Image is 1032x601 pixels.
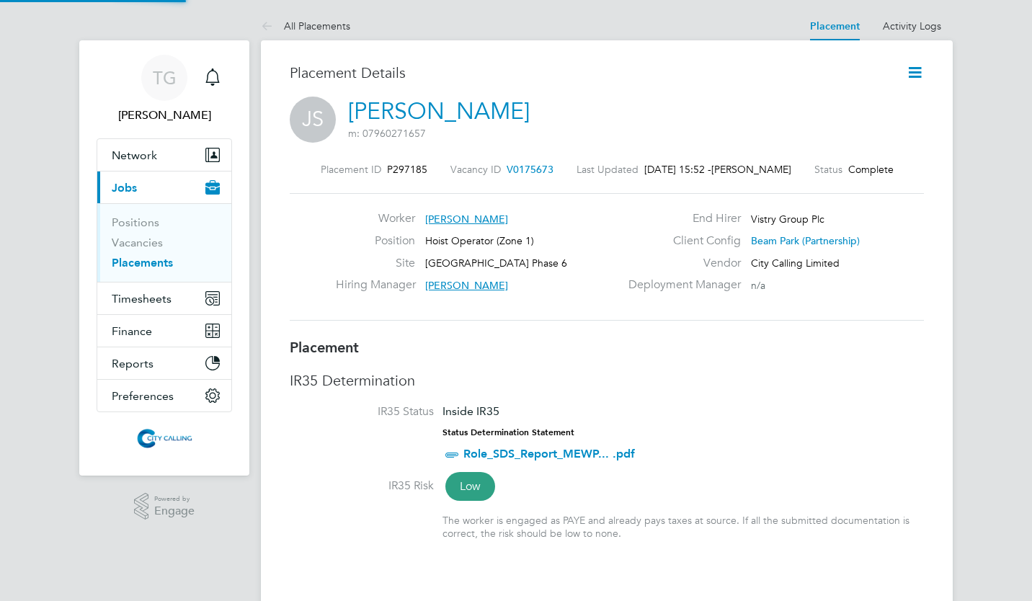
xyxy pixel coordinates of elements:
[751,279,765,292] span: n/a
[112,148,157,162] span: Network
[348,127,426,140] span: m: 07960271657
[336,277,415,293] label: Hiring Manager
[445,472,495,501] span: Low
[620,256,741,271] label: Vendor
[577,163,639,176] label: Last Updated
[154,493,195,505] span: Powered by
[425,279,508,292] span: [PERSON_NAME]
[810,20,860,32] a: Placement
[290,97,336,143] span: JS
[321,163,381,176] label: Placement ID
[97,427,232,450] a: Go to home page
[97,347,231,379] button: Reports
[348,97,530,125] a: [PERSON_NAME]
[442,514,924,540] div: The worker is engaged as PAYE and already pays taxes at source. If all the submitted documentatio...
[154,505,195,517] span: Engage
[112,389,174,403] span: Preferences
[425,257,567,270] span: [GEOGRAPHIC_DATA] Phase 6
[112,292,172,306] span: Timesheets
[751,213,824,226] span: Vistry Group Plc
[620,233,741,249] label: Client Config
[97,380,231,411] button: Preferences
[290,478,434,494] label: IR35 Risk
[112,236,163,249] a: Vacancies
[442,404,499,418] span: Inside IR35
[97,282,231,314] button: Timesheets
[153,68,177,87] span: TG
[620,277,741,293] label: Deployment Manager
[133,427,195,450] img: citycalling-logo-retina.png
[112,256,173,270] a: Placements
[261,19,350,32] a: All Placements
[507,163,553,176] span: V0175673
[290,63,884,82] h3: Placement Details
[97,172,231,203] button: Jobs
[711,163,791,176] span: [PERSON_NAME]
[112,324,152,338] span: Finance
[387,163,427,176] span: P297185
[751,257,840,270] span: City Calling Limited
[290,404,434,419] label: IR35 Status
[848,163,894,176] span: Complete
[97,139,231,171] button: Network
[620,211,741,226] label: End Hirer
[442,427,574,437] strong: Status Determination Statement
[97,315,231,347] button: Finance
[134,493,195,520] a: Powered byEngage
[751,234,860,247] span: Beam Park (Partnership)
[450,163,501,176] label: Vacancy ID
[644,163,711,176] span: [DATE] 15:52 -
[336,233,415,249] label: Position
[79,40,249,476] nav: Main navigation
[290,339,359,356] b: Placement
[425,213,508,226] span: [PERSON_NAME]
[463,447,635,460] a: Role_SDS_Report_MEWP... .pdf
[97,55,232,124] a: TG[PERSON_NAME]
[290,371,924,390] h3: IR35 Determination
[112,215,159,229] a: Positions
[883,19,941,32] a: Activity Logs
[336,256,415,271] label: Site
[112,181,137,195] span: Jobs
[425,234,534,247] span: Hoist Operator (Zone 1)
[814,163,842,176] label: Status
[336,211,415,226] label: Worker
[112,357,154,370] span: Reports
[97,107,232,124] span: Toby Gibbs
[97,203,231,282] div: Jobs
